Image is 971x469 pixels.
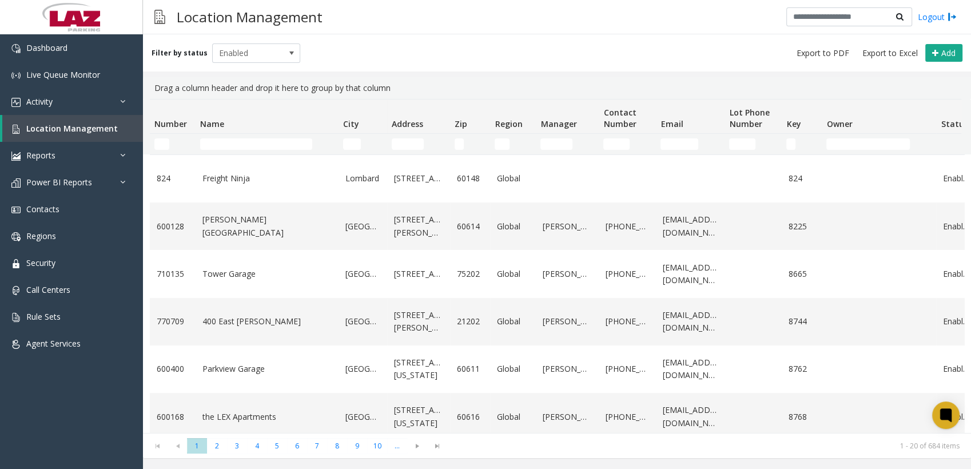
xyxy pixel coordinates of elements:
input: Address Filter [392,138,424,150]
input: Region Filter [495,138,510,150]
img: pageIcon [154,3,165,31]
span: Export to PDF [797,47,849,59]
input: Manager Filter [540,138,572,150]
span: Security [26,257,55,268]
kendo-pager-info: 1 - 20 of 684 items [454,441,960,451]
input: Contact Number Filter [603,138,630,150]
img: 'icon' [11,44,21,53]
span: Reports [26,150,55,161]
a: [PHONE_NUMBER] [606,411,649,423]
a: [GEOGRAPHIC_DATA] [345,268,380,280]
a: 60611 [457,363,483,375]
a: 600128 [157,220,189,233]
a: Global [497,411,529,423]
a: 8768 [789,411,815,423]
span: Go to the last page [427,438,447,454]
a: the LEX Apartments [202,411,332,423]
img: 'icon' [11,232,21,241]
td: Zip Filter [450,134,490,154]
a: [EMAIL_ADDRESS][DOMAIN_NAME] [663,356,718,382]
span: Page 6 [287,438,307,454]
a: [GEOGRAPHIC_DATA] [345,220,380,233]
td: Number Filter [150,134,196,154]
a: 8665 [789,268,815,280]
input: Name Filter [200,138,312,150]
a: Global [497,268,529,280]
label: Filter by status [152,48,208,58]
a: [PERSON_NAME] [543,315,592,328]
a: 710135 [157,268,189,280]
div: Drag a column header and drop it here to group by that column [150,77,964,99]
span: Manager [540,118,576,129]
span: Power BI Reports [26,177,92,188]
img: 'icon' [11,286,21,295]
span: Zip [455,118,467,129]
a: Freight Ninja [202,172,332,185]
img: 'icon' [11,71,21,80]
a: 60148 [457,172,483,185]
a: [EMAIL_ADDRESS][DOMAIN_NAME] [663,404,718,430]
span: Page 2 [207,438,227,454]
a: Enabled [943,220,969,233]
span: Page 9 [347,438,367,454]
span: Call Centers [26,284,70,295]
span: Page 5 [267,438,287,454]
img: 'icon' [11,313,21,322]
input: Zip Filter [455,138,464,150]
span: Agent Services [26,338,81,349]
a: [STREET_ADDRESS][PERSON_NAME] [394,309,443,335]
img: 'icon' [11,259,21,268]
a: [STREET_ADDRESS] [394,268,443,280]
a: 600400 [157,363,189,375]
a: 400 East [PERSON_NAME] [202,315,332,328]
input: Lot Phone Number Filter [729,138,755,150]
td: Contact Number Filter [599,134,656,154]
span: Page 4 [247,438,267,454]
span: Rule Sets [26,311,61,322]
span: Add [941,47,956,58]
a: 60616 [457,411,483,423]
span: Owner [826,118,852,129]
img: 'icon' [11,125,21,134]
a: 8762 [789,363,815,375]
td: Email Filter [656,134,725,154]
a: [PERSON_NAME] [543,411,592,423]
span: Contacts [26,204,59,214]
a: [EMAIL_ADDRESS][DOMAIN_NAME] [663,213,718,239]
img: 'icon' [11,205,21,214]
a: Tower Garage [202,268,332,280]
a: Logout [918,11,957,23]
input: Number Filter [154,138,169,150]
span: Email [660,118,683,129]
a: 824 [157,172,189,185]
a: Enabled [943,268,969,280]
button: Export to PDF [792,45,854,61]
span: Location Management [26,123,118,134]
span: Regions [26,230,56,241]
a: 8744 [789,315,815,328]
span: Live Queue Monitor [26,69,100,80]
a: [EMAIL_ADDRESS][DOMAIN_NAME] [663,261,718,287]
span: Go to the last page [429,442,445,451]
span: Lot Phone Number [729,107,769,129]
span: Enabled [213,44,282,62]
a: Lombard [345,172,380,185]
span: Export to Excel [862,47,918,59]
a: 75202 [457,268,483,280]
input: Owner Filter [826,138,910,150]
a: [GEOGRAPHIC_DATA] [345,315,380,328]
span: Key [786,118,801,129]
span: Number [154,118,187,129]
td: Owner Filter [822,134,936,154]
a: Global [497,363,529,375]
td: Key Filter [782,134,822,154]
span: Address [392,118,423,129]
span: Page 3 [227,438,247,454]
a: 770709 [157,315,189,328]
img: 'icon' [11,340,21,349]
a: Enabled [943,172,969,185]
a: Global [497,315,529,328]
td: Region Filter [490,134,536,154]
button: Export to Excel [858,45,922,61]
span: City [343,118,359,129]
